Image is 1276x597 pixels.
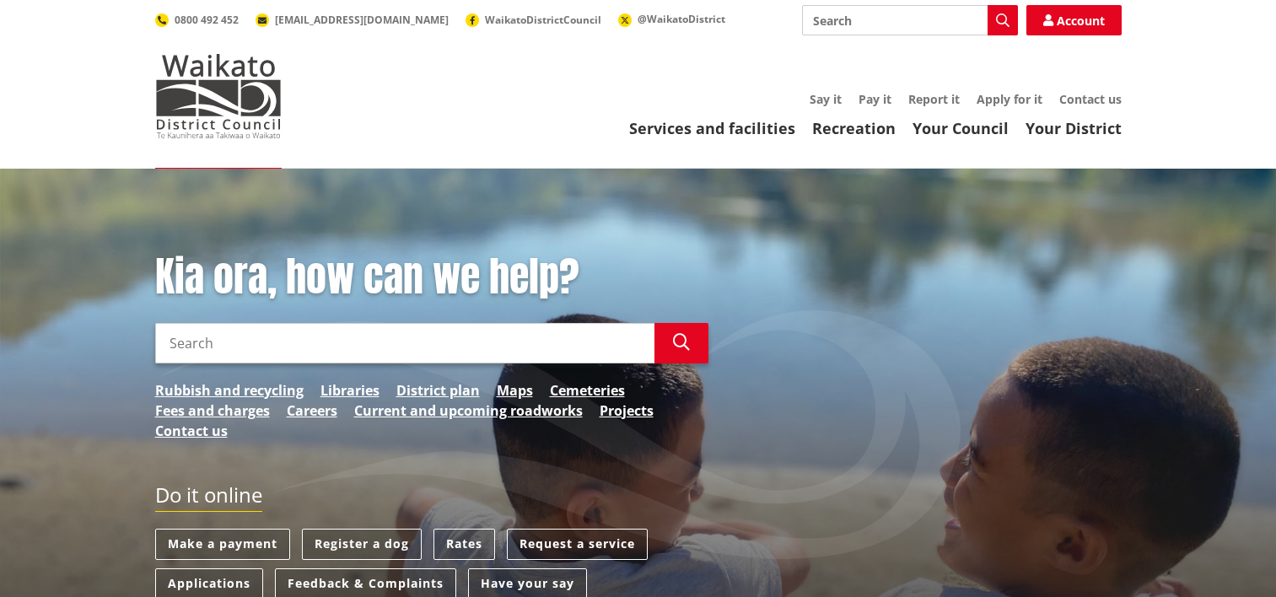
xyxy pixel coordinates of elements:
a: Recreation [812,118,896,138]
a: Your Council [913,118,1009,138]
input: Search input [802,5,1018,35]
a: @WaikatoDistrict [618,12,725,26]
h2: Do it online [155,483,262,513]
a: Report it [908,91,960,107]
a: Services and facilities [629,118,795,138]
a: Make a payment [155,529,290,560]
a: Current and upcoming roadworks [354,401,583,421]
a: Account [1026,5,1122,35]
a: Projects [600,401,654,421]
a: Contact us [1059,91,1122,107]
a: Apply for it [977,91,1042,107]
span: [EMAIL_ADDRESS][DOMAIN_NAME] [275,13,449,27]
a: Libraries [320,380,380,401]
a: Fees and charges [155,401,270,421]
a: District plan [396,380,480,401]
a: Contact us [155,421,228,441]
span: 0800 492 452 [175,13,239,27]
input: Search input [155,323,654,363]
a: Your District [1026,118,1122,138]
a: Rates [433,529,495,560]
a: 0800 492 452 [155,13,239,27]
a: Rubbish and recycling [155,380,304,401]
a: Pay it [859,91,891,107]
a: Cemeteries [550,380,625,401]
span: @WaikatoDistrict [638,12,725,26]
a: Register a dog [302,529,422,560]
a: [EMAIL_ADDRESS][DOMAIN_NAME] [256,13,449,27]
a: Maps [497,380,533,401]
img: Waikato District Council - Te Kaunihera aa Takiwaa o Waikato [155,54,282,138]
a: WaikatoDistrictCouncil [466,13,601,27]
a: Request a service [507,529,648,560]
h1: Kia ora, how can we help? [155,253,708,302]
a: Say it [810,91,842,107]
a: Careers [287,401,337,421]
span: WaikatoDistrictCouncil [485,13,601,27]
